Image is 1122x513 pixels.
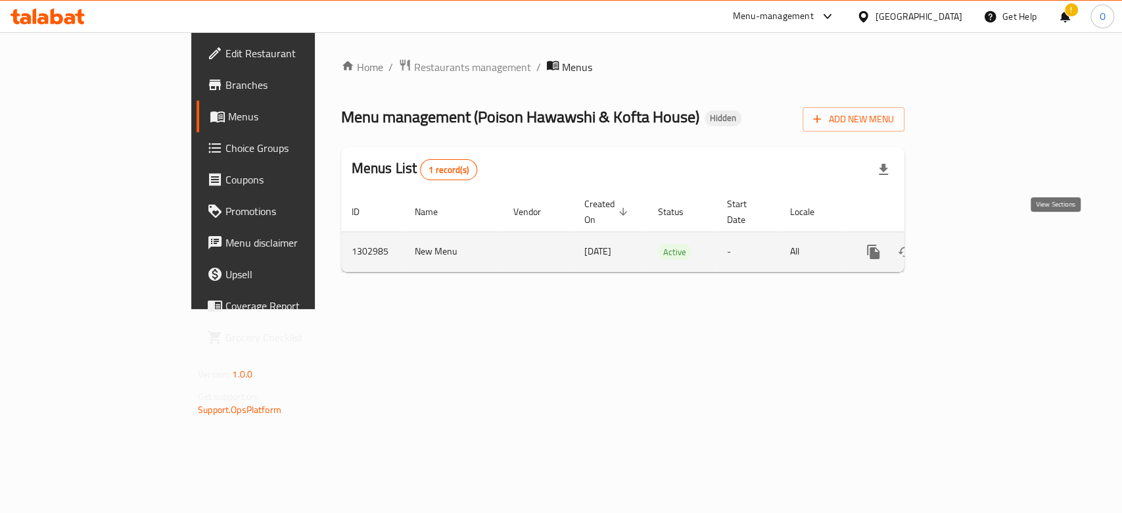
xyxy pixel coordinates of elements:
a: Menus [197,101,379,132]
span: 1 record(s) [421,164,477,176]
span: Upsell [225,266,368,282]
th: Actions [847,192,994,232]
div: Export file [868,154,899,185]
h2: Menus List [352,159,477,180]
span: Promotions [225,203,368,219]
span: Vendor [513,204,558,220]
span: Menus [562,59,592,75]
a: Restaurants management [398,59,531,76]
table: enhanced table [341,192,994,272]
span: Menus [228,109,368,124]
div: Total records count [420,159,477,180]
span: 1.0.0 [232,366,252,383]
a: Promotions [197,195,379,227]
span: Menu management ( Poison Hawawshi & Kofta House ) [341,102,699,132]
span: Branches [225,77,368,93]
span: Hidden [705,112,741,124]
span: Name [415,204,455,220]
button: Change Status [889,236,921,268]
a: Branches [197,69,379,101]
a: Coverage Report [197,290,379,322]
button: more [858,236,889,268]
a: Upsell [197,258,379,290]
div: Active [658,244,691,260]
nav: breadcrumb [341,59,904,76]
span: Edit Restaurant [225,45,368,61]
span: Created On [584,196,632,228]
li: / [388,59,393,75]
div: [GEOGRAPHIC_DATA] [876,9,962,24]
a: Edit Restaurant [197,37,379,69]
span: [DATE] [584,243,611,260]
a: Choice Groups [197,132,379,164]
span: Get support on: [198,388,258,405]
a: Support.OpsPlatform [198,401,281,418]
span: Grocery Checklist [225,330,368,345]
button: Add New Menu [803,107,904,132]
td: New Menu [404,232,503,272]
span: Version: [198,366,230,383]
span: Restaurants management [414,59,531,75]
td: All [780,232,847,272]
a: Menu disclaimer [197,227,379,258]
span: Start Date [727,196,764,228]
span: Choice Groups [225,140,368,156]
span: Add New Menu [813,111,894,128]
span: Status [658,204,701,220]
div: Menu-management [733,9,814,24]
span: Coupons [225,172,368,187]
a: Grocery Checklist [197,322,379,353]
span: O [1099,9,1105,24]
div: Hidden [705,110,741,126]
li: / [536,59,541,75]
td: - [716,232,780,272]
span: Menu disclaimer [225,235,368,251]
a: Coupons [197,164,379,195]
span: Coverage Report [225,298,368,314]
span: Locale [790,204,831,220]
span: Active [658,245,691,260]
span: ID [352,204,377,220]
